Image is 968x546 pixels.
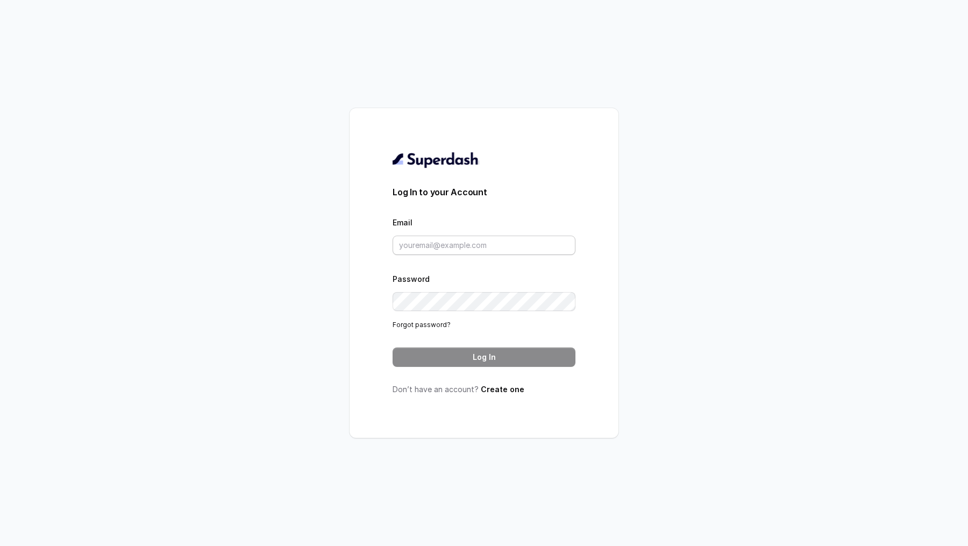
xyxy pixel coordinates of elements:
[393,321,451,329] a: Forgot password?
[393,151,479,168] img: light.svg
[393,274,430,283] label: Password
[393,384,575,395] p: Don’t have an account?
[481,385,524,394] a: Create one
[393,218,412,227] label: Email
[393,236,575,255] input: youremail@example.com
[393,186,575,198] h3: Log In to your Account
[393,348,575,367] button: Log In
